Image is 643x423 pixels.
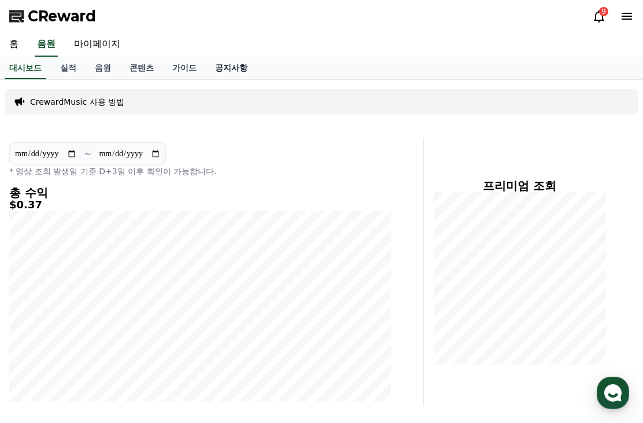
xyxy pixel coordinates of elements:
[592,9,606,23] a: 9
[149,327,222,356] a: 설정
[86,57,120,79] a: 음원
[9,186,391,199] h4: 총 수익
[28,7,96,25] span: CReward
[65,32,130,57] a: 마이페이지
[3,327,76,356] a: 홈
[84,147,91,161] p: ~
[206,57,257,79] a: 공지사항
[106,345,120,354] span: 대화
[30,96,124,108] a: CrewardMusic 사용 방법
[35,32,58,57] a: 음원
[76,327,149,356] a: 대화
[51,57,86,79] a: 실적
[9,7,96,25] a: CReward
[163,57,206,79] a: 가이드
[9,165,391,177] p: * 영상 조회 발생일 기준 D+3일 이후 확인이 가능합니다.
[5,57,46,79] a: 대시보드
[9,199,391,211] h5: $0.37
[433,179,606,192] h4: 프리미엄 조회
[599,7,608,16] div: 9
[120,57,163,79] a: 콘텐츠
[36,344,43,354] span: 홈
[179,344,193,354] span: 설정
